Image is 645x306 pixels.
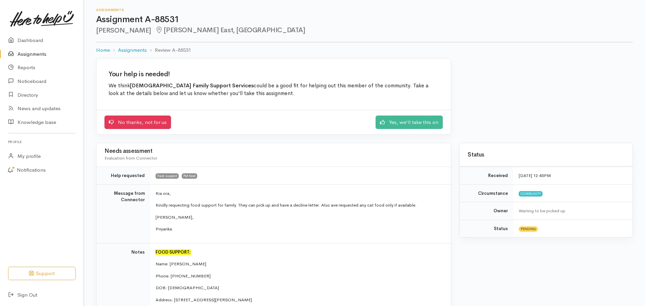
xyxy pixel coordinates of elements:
span: Food support [156,173,179,179]
p: DOB: [DEMOGRAPHIC_DATA] [156,285,443,291]
time: [DATE] 12:45PM [519,173,551,178]
p: Address: [STREET_ADDRESS][PERSON_NAME] [156,297,443,303]
h3: Status [468,152,625,158]
div: Waiting to be picked up [519,208,625,214]
span: Pet food [182,173,197,179]
h2: Your help is needed! [109,71,439,78]
p: Kia ora, [156,190,443,197]
a: Assignments [118,46,147,54]
b: [DEMOGRAPHIC_DATA] Family Support Services [130,82,254,89]
p: Name: [PERSON_NAME] [156,261,443,267]
p: Phone: [PHONE_NUMBER] [156,273,443,279]
nav: breadcrumb [96,42,633,58]
a: Yes, we'll take this on [376,116,443,129]
h1: Assignment A-88531 [96,15,633,25]
p: Kindly requesting food support for family. They can pick up and have a decline letter. Also ave r... [156,202,443,209]
td: Status [460,220,513,237]
p: We think could be a good fit for helping out this member of the community. Take a look at the det... [109,82,439,98]
h3: Needs assessment [104,148,443,155]
p: Priyanka [156,226,443,232]
h6: Profile [8,137,76,146]
h6: Assignments [96,8,633,12]
p: [PERSON_NAME], [156,214,443,221]
span: Evaluation from Connector [104,155,157,161]
h2: [PERSON_NAME] [96,27,633,34]
td: Message from Connector [96,184,150,243]
td: Circumstance [460,184,513,202]
td: Help requested [96,167,150,185]
button: Support [8,267,76,280]
td: Received [460,167,513,185]
a: No thanks, not for us [104,116,171,129]
span: Community [519,191,543,196]
font: FOOD SUPPORT: [156,249,191,255]
td: Owner [460,202,513,220]
span: [PERSON_NAME] East, [GEOGRAPHIC_DATA] [155,26,305,34]
a: Home [96,46,110,54]
li: Review A-88531 [147,46,191,54]
span: Pending [519,226,538,232]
